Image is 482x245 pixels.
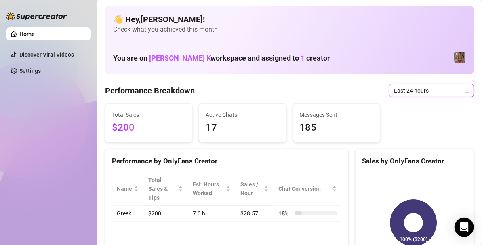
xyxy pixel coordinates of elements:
span: Name [117,184,132,193]
h1: You are on workspace and assigned to creator [113,54,330,63]
h4: 👋 Hey, [PERSON_NAME] ! [113,14,466,25]
img: Greek [454,52,465,63]
span: $200 [112,120,185,135]
span: Sales / Hour [240,180,262,198]
div: Est. Hours Worked [193,180,224,198]
a: Home [19,31,35,37]
td: $200 [143,206,188,222]
span: Active Chats [206,110,279,119]
span: Last 24 hours [394,84,469,97]
span: 185 [300,120,373,135]
th: Sales / Hour [236,172,274,206]
span: Total Sales [112,110,185,119]
span: Chat Conversion [278,184,330,193]
th: Chat Conversion [274,172,342,206]
div: Performance by OnlyFans Creator [112,156,342,167]
span: [PERSON_NAME] K [149,54,210,62]
img: logo-BBDzfeDw.svg [6,12,67,20]
span: calendar [465,88,469,93]
span: 17 [206,120,279,135]
th: Name [112,172,143,206]
span: Messages Sent [300,110,373,119]
th: Total Sales & Tips [143,172,188,206]
span: Check what you achieved this month [113,25,466,34]
a: Discover Viral Videos [19,51,74,58]
a: Settings [19,68,41,74]
td: 7.0 h [188,206,236,222]
span: 18 % [278,209,291,218]
div: Sales by OnlyFans Creator [362,156,467,167]
div: Open Intercom Messenger [455,218,474,237]
span: 1 [301,54,305,62]
td: Greek… [112,206,143,222]
span: Total Sales & Tips [148,175,177,202]
h4: Performance Breakdown [105,85,195,96]
td: $28.57 [236,206,274,222]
